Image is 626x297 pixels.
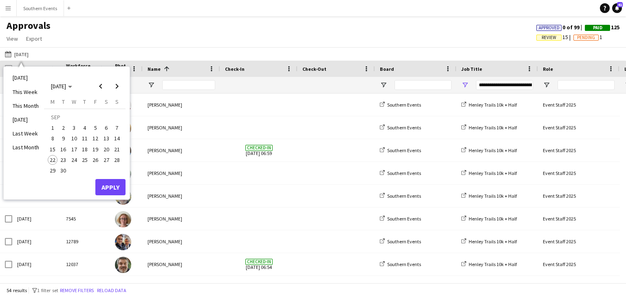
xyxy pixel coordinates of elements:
[59,123,68,133] span: 2
[617,2,623,7] span: 41
[93,78,109,94] button: Previous month
[115,211,131,227] img: Clare Zamble
[90,155,100,165] span: 26
[69,123,79,133] span: 3
[112,155,122,165] span: 28
[115,98,119,105] span: S
[538,185,619,207] div: Event Staff 2025
[461,124,517,131] a: Henley Trails 10k + Half
[101,123,111,133] span: 6
[112,122,122,133] button: 07-09-2025
[61,230,110,253] div: 12789
[538,139,619,162] div: Event Staff 2025
[62,98,65,105] span: T
[47,112,122,122] td: SEP
[47,165,58,176] button: 29-09-2025
[12,230,61,253] div: [DATE]
[112,155,122,165] button: 28-09-2025
[23,33,45,44] a: Export
[380,147,421,153] a: Southern Events
[538,230,619,253] div: Event Staff 2025
[536,24,585,31] span: 0 of 99
[577,35,595,40] span: Pending
[469,193,517,199] span: Henley Trails 10k + Half
[461,147,517,153] a: Henley Trails 10k + Half
[58,155,68,165] button: 23-09-2025
[66,63,95,75] span: Workforce ID
[69,134,79,144] span: 10
[395,80,452,90] input: Board Filter Input
[47,133,58,144] button: 08-09-2025
[109,78,125,94] button: Next month
[461,170,517,176] a: Henley Trails 10k + Half
[69,133,79,144] button: 10-09-2025
[143,94,220,116] div: [PERSON_NAME]
[90,144,101,155] button: 19-09-2025
[48,166,57,175] span: 29
[90,134,100,144] span: 12
[115,63,128,75] span: Photo
[94,98,97,105] span: F
[8,99,44,113] li: This Month
[387,170,421,176] span: Southern Events
[3,33,21,44] a: View
[538,162,619,184] div: Event Staff 2025
[469,261,517,267] span: Henley Trails 10k + Half
[225,139,293,162] span: [DATE] 06:59
[72,98,76,105] span: W
[69,144,79,155] button: 17-09-2025
[59,134,68,144] span: 9
[112,134,122,144] span: 14
[48,123,57,133] span: 1
[101,122,111,133] button: 06-09-2025
[380,124,421,131] a: Southern Events
[461,66,482,72] span: Job Title
[162,80,215,90] input: Name Filter Input
[112,123,122,133] span: 7
[105,98,108,105] span: S
[380,170,421,176] a: Southern Events
[59,144,68,154] span: 16
[48,134,57,144] span: 8
[380,238,421,245] a: Southern Events
[101,144,111,154] span: 20
[387,147,421,153] span: Southern Events
[112,144,122,154] span: 21
[469,216,517,222] span: Henley Trails 10k + Half
[79,133,90,144] button: 11-09-2025
[225,66,245,72] span: Check-In
[115,234,131,250] img: David Aston
[461,238,517,245] a: Henley Trails 10k + Half
[61,253,110,275] div: 12037
[542,35,556,40] span: Review
[8,113,44,127] li: [DATE]
[47,144,58,155] button: 15-09-2025
[536,33,573,41] span: 15
[8,140,44,154] li: Last Month
[69,122,79,133] button: 03-09-2025
[225,253,293,275] span: [DATE] 06:54
[380,66,394,72] span: Board
[101,144,111,155] button: 20-09-2025
[148,81,155,89] button: Open Filter Menu
[80,123,90,133] span: 4
[543,66,553,72] span: Role
[101,155,111,165] span: 27
[380,81,387,89] button: Open Filter Menu
[469,238,517,245] span: Henley Trails 10k + Half
[538,116,619,139] div: Event Staff 2025
[380,216,421,222] a: Southern Events
[59,155,68,165] span: 23
[79,155,90,165] button: 25-09-2025
[83,98,86,105] span: T
[585,24,619,31] span: 125
[58,286,95,295] button: Remove filters
[51,83,66,90] span: [DATE]
[387,124,421,131] span: Southern Events
[543,81,550,89] button: Open Filter Menu
[143,207,220,230] div: [PERSON_NAME]
[143,230,220,253] div: [PERSON_NAME]
[469,124,517,131] span: Henley Trails 10k + Half
[3,49,30,59] button: [DATE]
[37,287,58,293] span: 1 filter set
